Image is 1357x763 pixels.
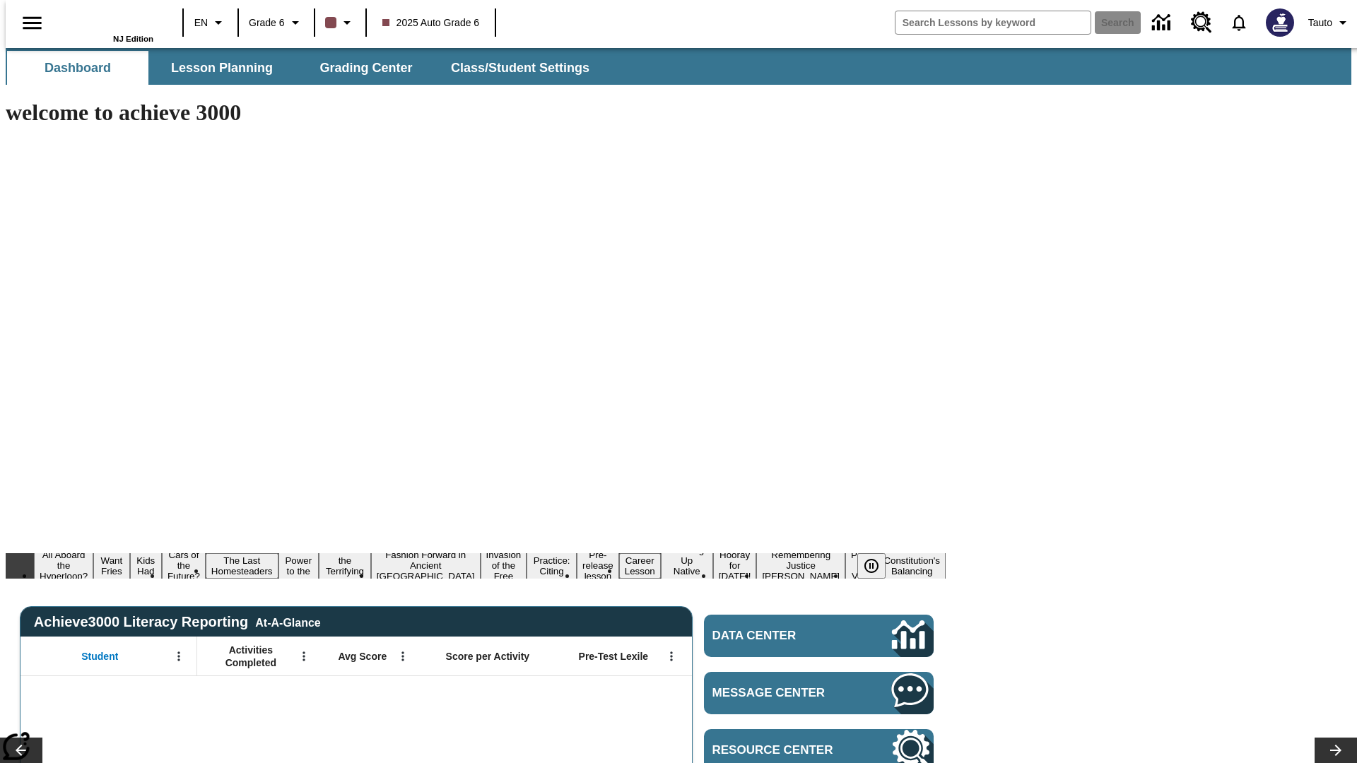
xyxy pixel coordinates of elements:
[619,553,661,579] button: Slide 12 Career Lesson
[446,650,530,663] span: Score per Activity
[243,10,310,35] button: Grade: Grade 6, Select a grade
[1144,4,1182,42] a: Data Center
[577,548,619,584] button: Slide 11 Pre-release lesson
[712,743,850,757] span: Resource Center
[857,553,886,579] button: Pause
[1308,16,1332,30] span: Tauto
[579,650,649,663] span: Pre-Test Lexile
[661,543,713,589] button: Slide 13 Cooking Up Native Traditions
[61,5,153,43] div: Home
[130,532,162,600] button: Slide 3 Dirty Jobs Kids Had To Do
[6,48,1351,85] div: SubNavbar
[34,614,321,630] span: Achieve3000 Literacy Reporting
[319,543,371,589] button: Slide 7 Attack of the Terrifying Tomatoes
[371,548,481,584] button: Slide 8 Fashion Forward in Ancient Rome
[6,100,946,126] h1: welcome to achieve 3000
[162,548,206,584] button: Slide 4 Cars of the Future?
[1303,10,1357,35] button: Profile/Settings
[895,11,1091,34] input: search field
[34,548,93,584] button: Slide 1 All Aboard the Hyperloop?
[45,60,111,76] span: Dashboard
[1182,4,1221,42] a: Resource Center, Will open in new tab
[527,543,577,589] button: Slide 10 Mixed Practice: Citing Evidence
[712,686,850,700] span: Message Center
[1315,738,1357,763] button: Lesson carousel, Next
[704,672,934,714] a: Message Center
[319,60,412,76] span: Grading Center
[6,51,602,85] div: SubNavbar
[713,548,757,584] button: Slide 14 Hooray for Constitution Day!
[11,2,53,44] button: Open side menu
[756,548,845,584] button: Slide 15 Remembering Justice O'Connor
[194,16,208,30] span: EN
[151,51,293,85] button: Lesson Planning
[61,6,153,35] a: Home
[382,16,480,30] span: 2025 Auto Grade 6
[113,35,153,43] span: NJ Edition
[481,537,527,594] button: Slide 9 The Invasion of the Free CD
[704,615,934,657] a: Data Center
[1266,8,1294,37] img: Avatar
[171,60,273,76] span: Lesson Planning
[392,646,413,667] button: Open Menu
[188,10,233,35] button: Language: EN, Select a language
[440,51,601,85] button: Class/Student Settings
[249,16,285,30] span: Grade 6
[1221,4,1257,41] a: Notifications
[845,548,878,584] button: Slide 16 Point of View
[168,646,189,667] button: Open Menu
[295,51,437,85] button: Grading Center
[81,650,118,663] span: Student
[878,543,946,589] button: Slide 17 The Constitution's Balancing Act
[204,644,298,669] span: Activities Completed
[338,650,387,663] span: Avg Score
[451,60,589,76] span: Class/Student Settings
[712,629,845,643] span: Data Center
[255,614,320,629] div: At-A-Glance
[206,553,278,579] button: Slide 5 The Last Homesteaders
[1257,4,1303,41] button: Select a new avatar
[7,51,148,85] button: Dashboard
[319,10,361,35] button: Class color is dark brown. Change class color
[293,646,315,667] button: Open Menu
[93,532,129,600] button: Slide 2 Do You Want Fries With That?
[661,646,682,667] button: Open Menu
[278,543,319,589] button: Slide 6 Solar Power to the People
[857,553,900,579] div: Pause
